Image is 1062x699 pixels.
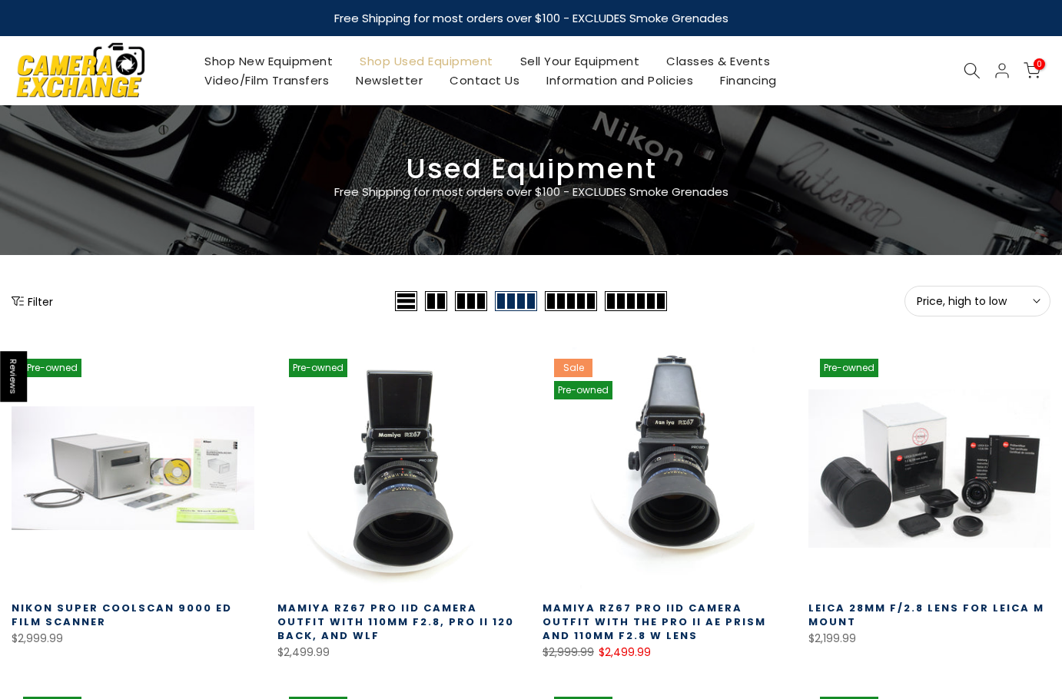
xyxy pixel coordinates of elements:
ins: $2,499.99 [599,643,651,662]
a: Shop New Equipment [191,51,347,71]
a: Mamiya RZ67 Pro IID Camera Outfit with 110MM F2.8, Pro II 120 Back, and WLF [277,601,514,643]
a: Shop Used Equipment [347,51,507,71]
h3: Used Equipment [12,159,1050,179]
span: 0 [1034,58,1045,70]
a: Classes & Events [653,51,784,71]
a: Leica 28mm f/2.8 Lens for Leica M Mount [808,601,1044,629]
a: Mamiya RZ67 Pro IID Camera Outfit with the Pro II AE Prism and 110MM F2.8 W Lens [543,601,766,643]
del: $2,999.99 [543,644,594,660]
a: Video/Film Transfers [191,71,343,90]
span: Price, high to low [917,294,1038,308]
strong: Free Shipping for most orders over $100 - EXCLUDES Smoke Grenades [334,10,728,26]
div: $2,199.99 [808,629,1051,648]
a: Newsletter [343,71,436,90]
div: $2,999.99 [12,629,254,648]
a: 0 [1024,62,1040,79]
p: Free Shipping for most orders over $100 - EXCLUDES Smoke Grenades [243,183,819,201]
a: Sell Your Equipment [506,51,653,71]
button: Price, high to low [904,286,1050,316]
a: Contact Us [436,71,533,90]
a: Information and Policies [533,71,707,90]
a: Nikon Super Coolscan 9000 ED Film Scanner [12,601,232,629]
button: Show filters [12,293,53,309]
div: $2,499.99 [277,643,520,662]
a: Financing [707,71,791,90]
